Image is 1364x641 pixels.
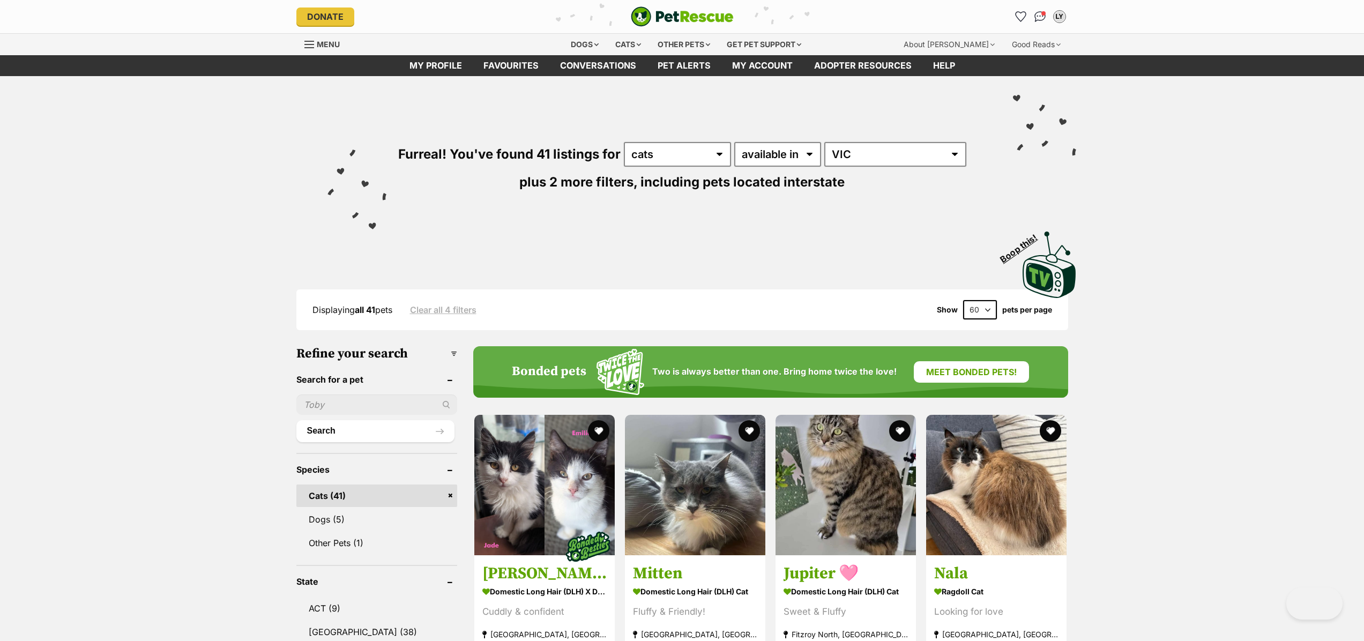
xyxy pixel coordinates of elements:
[889,420,911,442] button: favourite
[1004,34,1068,55] div: Good Reads
[784,563,908,584] h3: Jupiter 🩷
[934,584,1059,599] strong: Ragdoll Cat
[1040,420,1062,442] button: favourite
[608,34,649,55] div: Cats
[650,34,718,55] div: Other pets
[296,508,457,531] a: Dogs (5)
[998,226,1047,264] span: Boop this!
[633,563,757,584] h3: Mitten
[588,420,609,442] button: favourite
[721,55,803,76] a: My account
[1002,305,1052,314] label: pets per page
[784,584,908,599] strong: Domestic Long Hair (DLH) Cat
[631,6,734,27] a: PetRescue
[296,485,457,507] a: Cats (41)
[296,532,457,554] a: Other Pets (1)
[1023,232,1076,298] img: PetRescue TV logo
[355,304,375,315] strong: all 41
[937,305,958,314] span: Show
[482,605,607,619] div: Cuddly & confident
[914,361,1029,383] a: Meet bonded pets!
[296,597,457,620] a: ACT (9)
[597,349,644,396] img: Squiggle
[934,605,1059,619] div: Looking for love
[563,34,606,55] div: Dogs
[784,605,908,619] div: Sweet & Fluffy
[652,367,897,377] span: Two is always better than one. Bring home twice the love!
[896,34,1002,55] div: About [PERSON_NAME]
[482,584,607,599] strong: Domestic Long Hair (DLH) x Domestic Short Hair (DSH) Cat
[1286,587,1343,620] iframe: Help Scout Beacon - Open
[934,563,1059,584] h3: Nala
[803,55,922,76] a: Adopter resources
[625,415,765,555] img: Mitten - Domestic Long Hair (DLH) Cat
[296,346,457,361] h3: Refine your search
[549,55,647,76] a: conversations
[739,420,760,442] button: favourite
[631,6,734,27] img: logo-cat-932fe2b9b8326f06289b0f2fb663e598f794de774fb13d1741a6617ecf9a85b4.svg
[561,520,615,573] img: bonded besties
[296,394,457,415] input: Toby
[719,34,809,55] div: Get pet support
[296,375,457,384] header: Search for a pet
[926,415,1067,555] img: Nala - Ragdoll Cat
[1012,8,1030,25] a: Favourites
[633,584,757,599] strong: Domestic Long Hair (DLH) Cat
[296,577,457,586] header: State
[776,415,916,555] img: Jupiter 🩷 - Domestic Long Hair (DLH) Cat
[482,563,607,584] h3: [PERSON_NAME] & [PERSON_NAME]
[1023,222,1076,300] a: Boop this!
[410,305,476,315] a: Clear all 4 filters
[640,174,845,190] span: including pets located interstate
[1051,8,1068,25] button: My account
[1032,8,1049,25] a: Conversations
[296,465,457,474] header: Species
[1054,11,1065,22] div: LY
[473,55,549,76] a: Favourites
[304,34,347,53] a: Menu
[519,174,637,190] span: plus 2 more filters,
[512,364,586,379] h4: Bonded pets
[474,415,615,555] img: Emilia & Jade - Domestic Long Hair (DLH) x Domestic Short Hair (DSH) Cat
[922,55,966,76] a: Help
[296,420,454,442] button: Search
[633,605,757,619] div: Fluffy & Friendly!
[1012,8,1068,25] ul: Account quick links
[317,40,340,49] span: Menu
[312,304,392,315] span: Displaying pets
[1034,11,1046,22] img: chat-41dd97257d64d25036548639549fe6c8038ab92f7586957e7f3b1b290dea8141.svg
[647,55,721,76] a: Pet alerts
[296,8,354,26] a: Donate
[398,146,621,162] span: Furreal! You've found 41 listings for
[399,55,473,76] a: My profile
